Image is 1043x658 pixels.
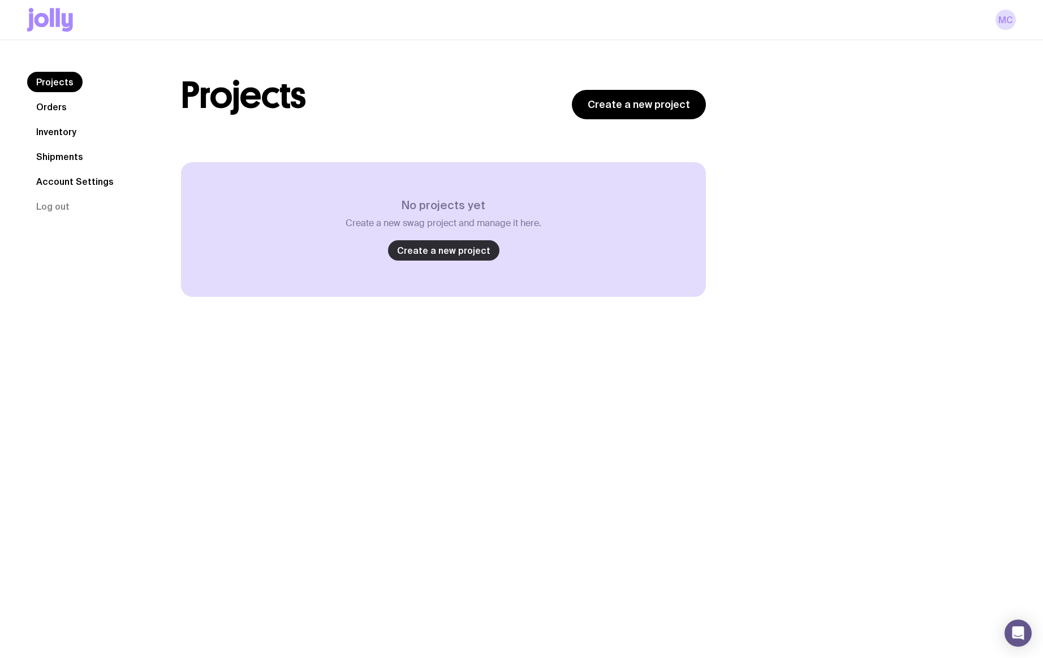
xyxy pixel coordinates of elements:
a: Create a new project [388,240,499,261]
button: Log out [27,196,79,217]
h1: Projects [181,77,306,114]
a: Shipments [27,146,92,167]
a: Create a new project [572,90,706,119]
div: Open Intercom Messenger [1005,620,1032,647]
a: MC [995,10,1016,30]
a: Projects [27,72,83,92]
a: Inventory [27,122,85,142]
a: Account Settings [27,171,123,192]
h3: No projects yet [346,198,541,212]
p: Create a new swag project and manage it here. [346,218,541,229]
a: Orders [27,97,76,117]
